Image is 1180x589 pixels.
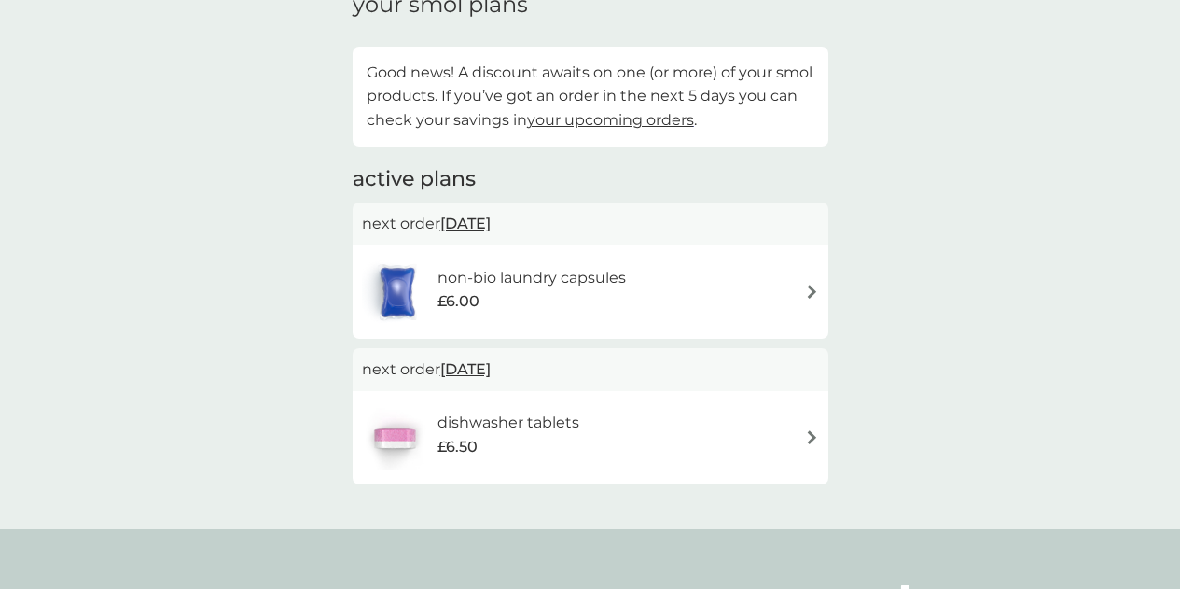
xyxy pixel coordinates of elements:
[437,289,479,314] span: £6.00
[362,212,819,236] p: next order
[527,111,694,129] a: your upcoming orders
[437,411,579,435] h6: dishwasher tablets
[362,259,433,325] img: non-bio laundry capsules
[362,358,819,382] p: next order
[440,351,491,387] span: [DATE]
[805,285,819,299] img: arrow right
[362,405,427,470] img: dishwasher tablets
[367,61,814,133] p: Good news! A discount awaits on one (or more) of your smol products. If you’ve got an order in th...
[353,165,828,194] h2: active plans
[805,430,819,444] img: arrow right
[437,435,478,459] span: £6.50
[440,205,491,242] span: [DATE]
[437,266,626,290] h6: non-bio laundry capsules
